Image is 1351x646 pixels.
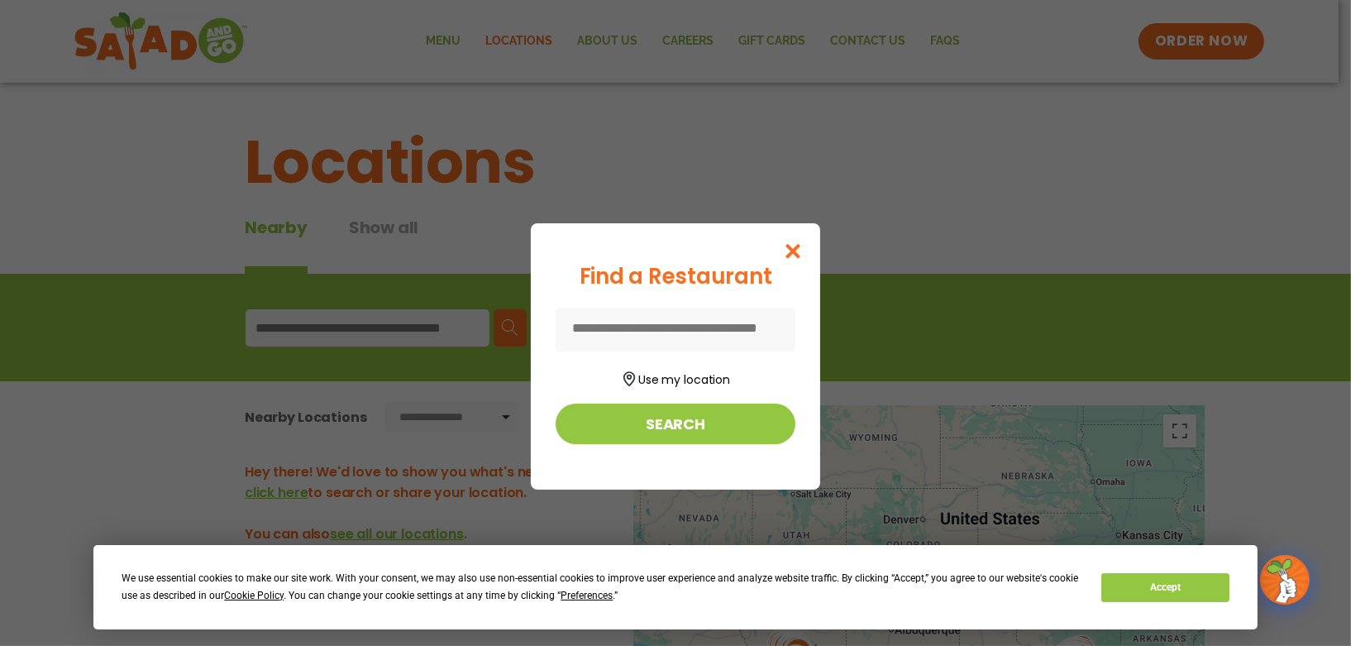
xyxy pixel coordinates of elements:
[224,590,284,601] span: Cookie Policy
[122,570,1081,605] div: We use essential cookies to make our site work. With your consent, we may also use non-essential ...
[1101,573,1229,602] button: Accept
[556,261,795,293] div: Find a Restaurant
[1262,557,1308,603] img: wpChatIcon
[93,545,1258,629] div: Cookie Consent Prompt
[766,223,820,279] button: Close modal
[556,404,795,444] button: Search
[561,590,613,601] span: Preferences
[556,366,795,389] button: Use my location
